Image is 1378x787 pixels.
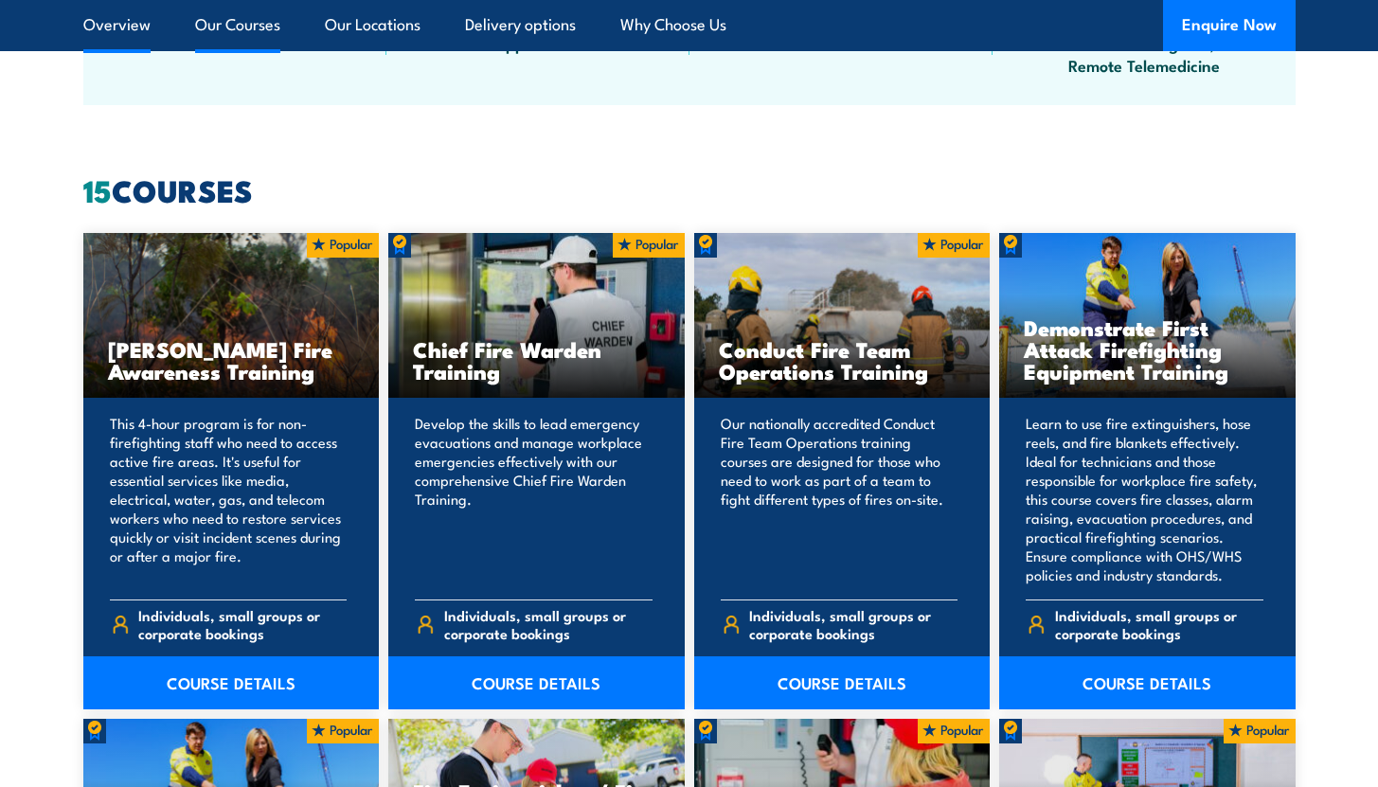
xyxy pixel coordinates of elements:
strong: 15 [83,166,112,213]
h2: COURSES [83,176,1296,203]
a: COURSE DETAILS [999,656,1296,709]
span: Individuals, small groups or corporate bookings [1055,606,1263,642]
p: Our nationally accredited Conduct Fire Team Operations training courses are designed for those wh... [721,414,958,584]
h3: Chief Fire Warden Training [413,338,660,382]
a: COURSE DETAILS [83,656,380,709]
h3: [PERSON_NAME] Fire Awareness Training [108,338,355,382]
a: COURSE DETAILS [388,656,685,709]
p: This 4-hour program is for non-firefighting staff who need to access active fire areas. It's usef... [110,414,348,584]
span: Individuals, small groups or corporate bookings [749,606,957,642]
h3: Demonstrate First Attack Firefighting Equipment Training [1024,316,1271,382]
p: Develop the skills to lead emergency evacuations and manage workplace emergencies effectively wit... [415,414,653,584]
p: Learn to use fire extinguishers, hose reels, and fire blankets effectively. Ideal for technicians... [1026,414,1263,584]
span: Individuals, small groups or corporate bookings [138,606,347,642]
h3: Conduct Fire Team Operations Training [719,338,966,382]
a: COURSE DETAILS [694,656,991,709]
span: Individuals, small groups or corporate bookings [444,606,653,642]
